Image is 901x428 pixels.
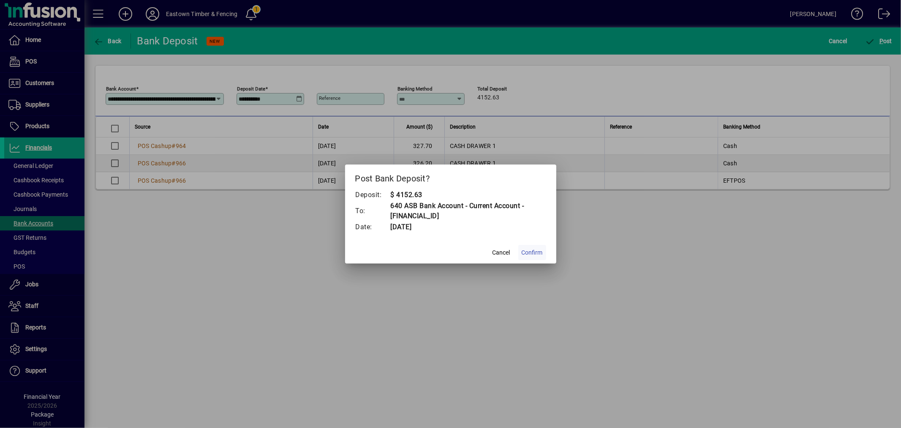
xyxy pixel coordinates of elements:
[345,165,556,189] h2: Post Bank Deposit?
[522,248,543,257] span: Confirm
[355,200,390,222] td: To:
[390,189,546,200] td: $ 4152.63
[355,222,390,233] td: Date:
[390,222,546,233] td: [DATE]
[390,200,546,222] td: 640 ASB Bank Account - Current Account - [FINANCIAL_ID]
[488,245,515,260] button: Cancel
[355,189,390,200] td: Deposit:
[493,248,510,257] span: Cancel
[518,245,546,260] button: Confirm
